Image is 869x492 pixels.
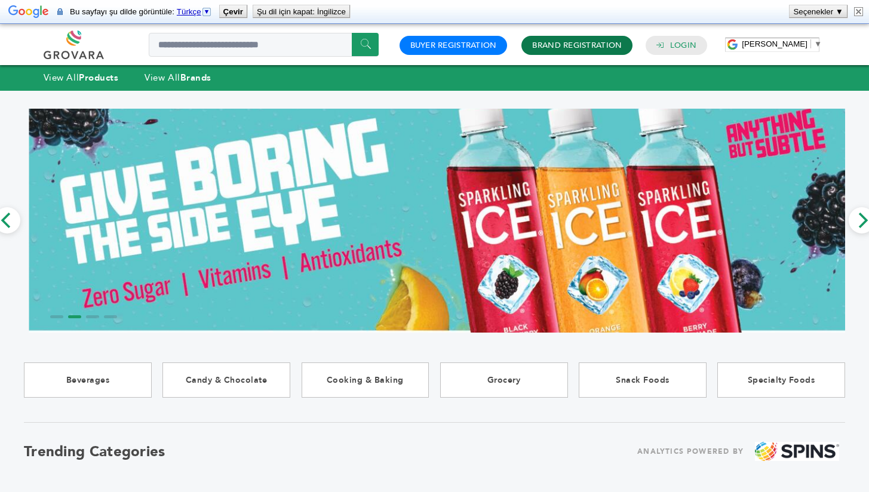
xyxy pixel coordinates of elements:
[70,7,214,16] span: Bu sayfayı şu dilde görüntüle:
[44,72,119,84] a: View AllProducts
[50,315,63,318] li: Page dot 1
[104,315,117,318] li: Page dot 4
[302,362,429,398] a: Cooking & Baking
[24,362,152,398] a: Beverages
[532,40,622,51] a: Brand Registration
[162,362,290,398] a: Candy & Chocolate
[742,39,807,48] span: [PERSON_NAME]
[253,5,349,17] button: Şu dil için kapat: İngilizce
[86,315,99,318] li: Page dot 3
[579,362,707,398] a: Snack Foods
[790,5,847,17] button: Seçenekler ▼
[637,444,744,459] span: ANALYTICS POWERED BY
[24,442,165,462] h2: Trending Categories
[68,315,81,318] li: Page dot 2
[177,7,212,16] a: Türkçe
[814,39,822,48] span: ▼
[220,5,247,17] button: Çevir
[145,72,211,84] a: View AllBrands
[180,72,211,84] strong: Brands
[29,92,850,349] img: Marketplace Top Banner 2
[149,33,379,57] input: Search a product or brand...
[57,7,63,16] img: Bu güvenli sayfanın içeriği, çevrilmek üzere güvenli bir bağlantı kullanılarak Google'a gönderile...
[223,7,243,16] b: Çevir
[755,442,839,462] img: spins.png
[79,72,118,84] strong: Products
[440,362,568,398] a: Grocery
[717,362,845,398] a: Specialty Foods
[854,7,863,16] img: Kapat
[8,4,49,21] img: Google Çeviri
[177,7,201,16] span: Türkçe
[670,40,696,51] a: Login
[742,39,822,48] a: [PERSON_NAME]​
[410,40,497,51] a: Buyer Registration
